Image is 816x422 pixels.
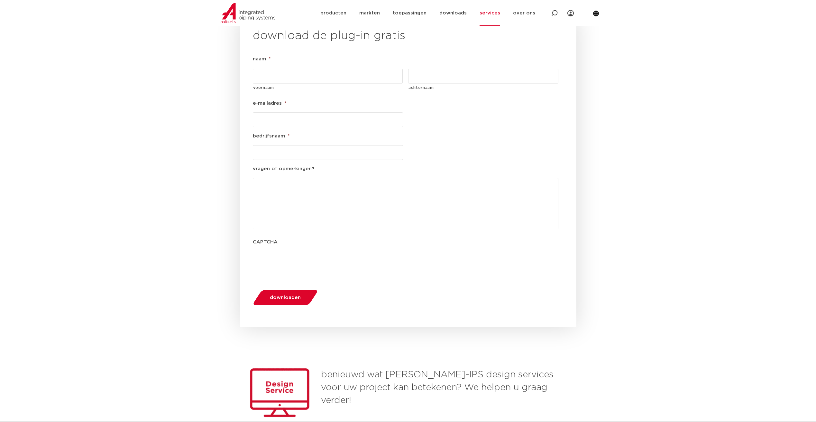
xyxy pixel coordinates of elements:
button: downloaden [251,289,320,306]
label: e-mailadres [253,100,286,107]
span: downloaden [270,295,301,300]
iframe: reCAPTCHA [253,251,351,276]
h3: benieuwd wat [PERSON_NAME]-IPS design services voor uw project kan betekenen? We helpen u graag v... [321,355,556,407]
label: voornaam [253,84,403,92]
h2: download de plug-in gratis [253,28,564,44]
label: bedrijfsnaam [253,133,289,139]
label: naam [253,56,270,62]
label: vragen of opmerkingen? [253,166,314,172]
label: CAPTCHA [253,239,278,245]
label: achternaam [408,84,558,92]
